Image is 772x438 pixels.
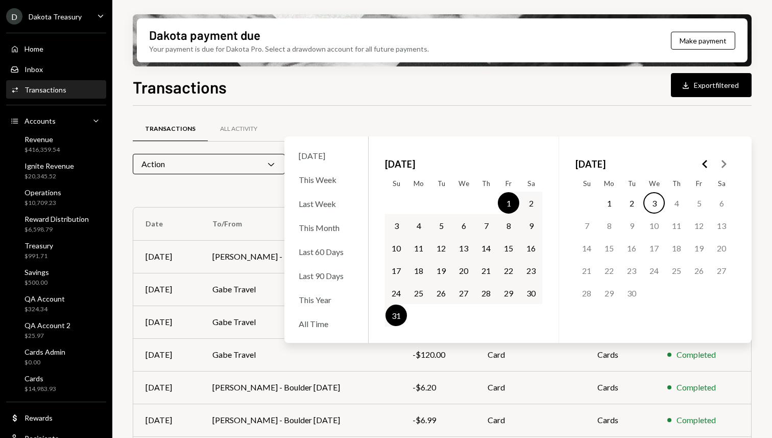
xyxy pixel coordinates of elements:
[25,135,60,144] div: Revenue
[688,215,710,236] button: Friday, September 12th, 2025
[711,260,732,281] button: Saturday, September 27th, 2025
[146,283,188,295] div: [DATE]
[475,371,585,404] td: Card
[208,116,270,142] a: All Activity
[6,291,106,316] a: QA Account$324.34
[25,279,49,287] div: $500.00
[133,77,227,97] h1: Transactions
[677,414,716,426] div: Completed
[133,154,285,174] div: Action
[25,162,74,170] div: Ignite Revenue
[688,260,710,281] button: Friday, September 26th, 2025
[29,12,82,21] div: Dakota Treasury
[475,260,497,281] button: Thursday, August 21st, 2025, selected
[149,43,429,54] div: Your payment is due for Dakota Pro. Select a drawdown account for all future payments.
[696,155,714,173] button: Go to the Previous Month
[666,192,687,214] button: Thursday, September 4th, 2025
[133,208,200,240] th: Date
[575,175,733,327] table: September 2025
[585,338,655,371] td: Cards
[475,404,585,436] td: Card
[25,172,74,181] div: $20,345.52
[25,85,66,94] div: Transactions
[598,175,620,192] th: Monday
[25,374,56,383] div: Cards
[677,381,716,394] div: Completed
[25,358,65,367] div: $0.00
[385,215,407,236] button: Sunday, August 3rd, 2025, selected
[25,348,65,356] div: Cards Admin
[293,217,360,239] div: This Month
[25,294,65,303] div: QA Account
[6,238,106,263] a: Treasury$991.71
[408,260,429,281] button: Monday, August 18th, 2025, selected
[498,282,519,304] button: Friday, August 29th, 2025, selected
[643,192,665,214] button: Today, Wednesday, September 3rd, 2025
[671,73,752,97] button: Exportfiltered
[711,215,732,236] button: Saturday, September 13th, 2025
[498,237,519,259] button: Friday, August 15th, 2025, selected
[25,117,56,125] div: Accounts
[576,260,597,281] button: Sunday, September 21st, 2025
[620,175,643,192] th: Tuesday
[677,349,716,361] div: Completed
[520,260,542,281] button: Saturday, August 23rd, 2025, selected
[643,260,665,281] button: Wednesday, September 24th, 2025
[430,260,452,281] button: Tuesday, August 19th, 2025, selected
[6,265,106,289] a: Savings$500.00
[293,241,360,263] div: Last 60 Days
[475,215,497,236] button: Thursday, August 7th, 2025, selected
[520,237,542,259] button: Saturday, August 16th, 2025, selected
[621,282,642,304] button: Tuesday, September 30th, 2025
[200,208,400,240] th: To/From
[25,305,65,314] div: $324.34
[200,240,400,273] td: [PERSON_NAME] - Boulder [DATE]
[25,321,70,330] div: QA Account 2
[6,158,106,183] a: Ignite Revenue$20,345.52
[714,155,733,173] button: Go to the Next Month
[621,215,642,236] button: Tuesday, September 9th, 2025
[430,215,452,236] button: Tuesday, August 5th, 2025, selected
[666,260,687,281] button: Thursday, September 25th, 2025
[688,237,710,259] button: Friday, September 19th, 2025
[520,192,542,214] button: Saturday, August 2nd, 2025, selected
[576,282,597,304] button: Sunday, September 28th, 2025
[666,237,687,259] button: Thursday, September 18th, 2025
[520,175,542,192] th: Saturday
[430,175,452,192] th: Tuesday
[576,237,597,259] button: Sunday, September 14th, 2025
[475,175,497,192] th: Thursday
[576,215,597,236] button: Sunday, September 7th, 2025
[6,212,106,236] a: Reward Distribution$6,598.79
[621,192,642,214] button: Tuesday, September 2nd, 2025
[475,338,585,371] td: Card
[293,313,360,335] div: All Time
[25,241,53,250] div: Treasury
[643,175,665,192] th: Wednesday
[585,404,655,436] td: Cards
[413,414,463,426] div: -$6.99
[453,282,474,304] button: Wednesday, August 27th, 2025, selected
[25,215,89,223] div: Reward Distribution
[293,193,360,215] div: Last Week
[146,316,188,328] div: [DATE]
[666,215,687,236] button: Thursday, September 11th, 2025
[385,175,542,327] table: August 2025
[25,268,49,276] div: Savings
[408,215,429,236] button: Monday, August 4th, 2025, selected
[430,237,452,259] button: Tuesday, August 12th, 2025, selected
[498,192,519,214] button: Friday, August 1st, 2025, selected
[621,260,642,281] button: Tuesday, September 23rd, 2025
[453,215,474,236] button: Wednesday, August 6th, 2025, selected
[6,60,106,78] a: Inbox
[25,413,53,422] div: Rewards
[598,215,620,236] button: Monday, September 8th, 2025
[146,349,188,361] div: [DATE]
[475,237,497,259] button: Thursday, August 14th, 2025, selected
[25,188,61,197] div: Operations
[385,153,415,175] span: [DATE]
[146,414,188,426] div: [DATE]
[671,32,735,50] button: Make payment
[385,237,407,259] button: Sunday, August 10th, 2025, selected
[149,27,260,43] div: Dakota payment due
